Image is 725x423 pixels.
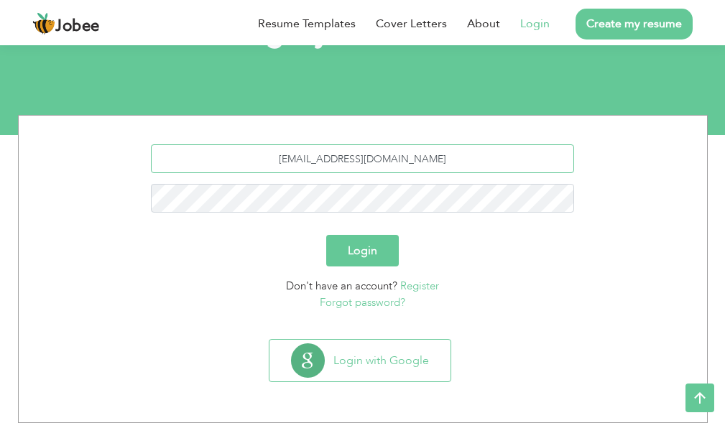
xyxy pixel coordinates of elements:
a: Login [520,15,550,32]
a: Jobee [32,12,100,35]
a: Register [400,279,439,293]
span: Don't have an account? [286,279,397,293]
a: Resume Templates [258,15,356,32]
input: Email [151,144,574,173]
span: Jobee [55,19,100,34]
h1: Login your account. [123,14,603,52]
a: Forgot password? [320,295,405,310]
button: Login with Google [269,340,451,381]
button: Login [326,235,399,266]
a: Create my resume [576,9,693,39]
a: Cover Letters [376,15,447,32]
a: About [467,15,500,32]
img: jobee.io [32,12,55,35]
